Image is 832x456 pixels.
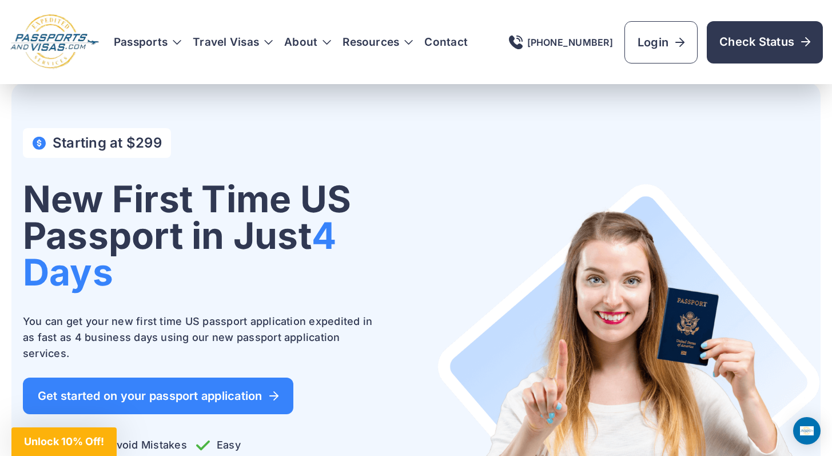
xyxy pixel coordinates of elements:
[38,390,278,402] span: Get started on your passport application
[424,37,468,48] a: Contact
[114,37,181,48] h3: Passports
[53,135,162,151] h4: Starting at $299
[11,427,117,456] div: Unlock 10% Off!
[23,213,336,294] span: 4 Days
[24,435,104,447] span: Unlock 10% Off!
[193,37,273,48] h3: Travel Visas
[509,35,613,49] a: [PHONE_NUMBER]
[89,437,186,453] p: Avoid Mistakes
[23,181,407,291] h1: New First Time US Passport in Just
[343,37,413,48] h3: Resources
[793,417,821,445] div: Open Intercom Messenger
[23,378,293,414] a: Get started on your passport application
[624,21,698,64] a: Login
[9,14,100,70] img: Logo
[707,21,823,64] a: Check Status
[23,314,377,362] p: You can get your new first time US passport application expedited in as fast as 4 business days u...
[284,37,317,48] a: About
[719,34,810,50] span: Check Status
[196,437,241,453] p: Easy
[638,34,684,50] span: Login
